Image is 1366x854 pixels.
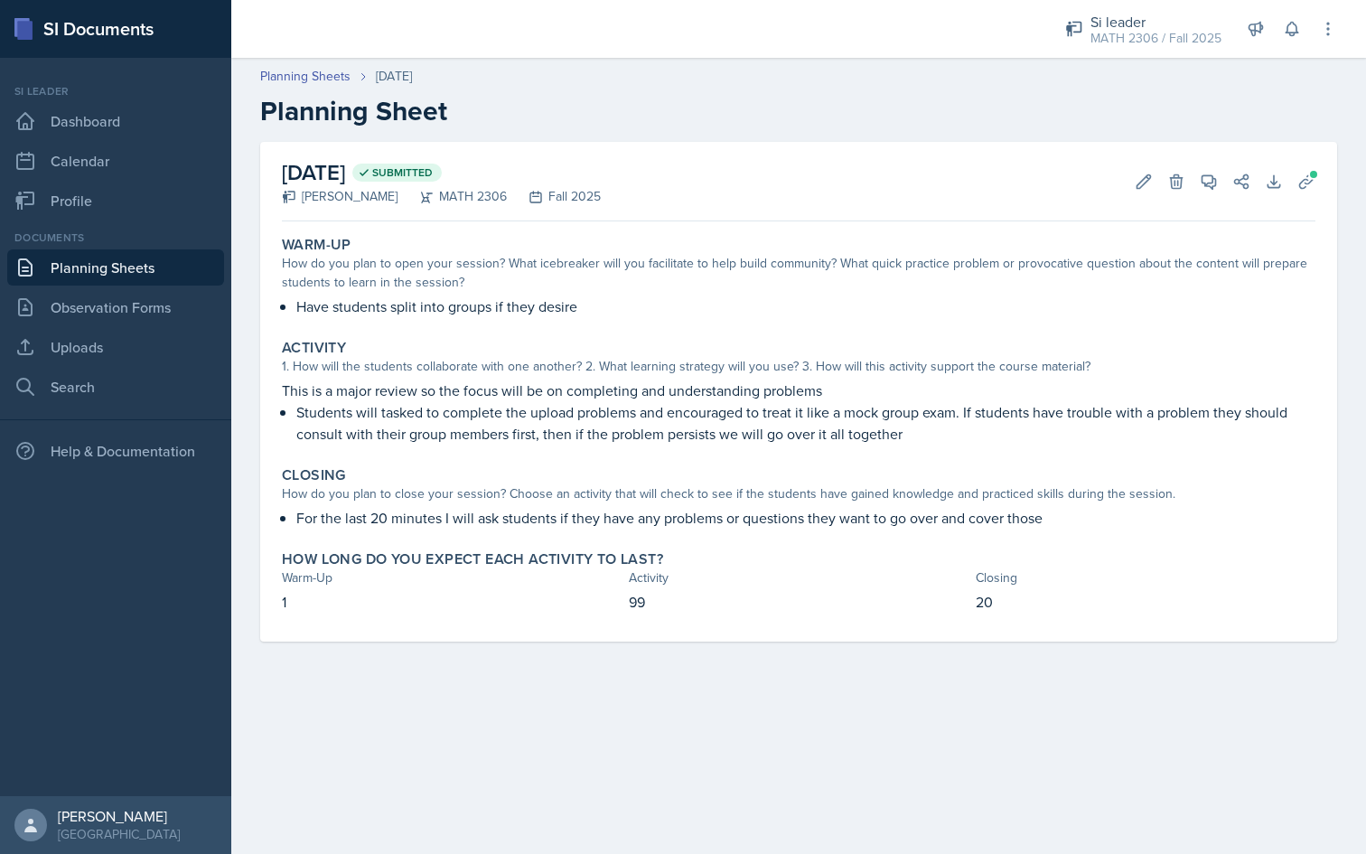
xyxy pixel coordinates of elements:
[282,236,351,254] label: Warm-Up
[7,143,224,179] a: Calendar
[7,103,224,139] a: Dashboard
[282,466,346,484] label: Closing
[282,187,398,206] div: [PERSON_NAME]
[282,568,622,587] div: Warm-Up
[282,339,346,357] label: Activity
[282,254,1315,292] div: How do you plan to open your session? What icebreaker will you facilitate to help build community...
[1090,11,1221,33] div: Si leader
[7,433,224,469] div: Help & Documentation
[58,807,180,825] div: [PERSON_NAME]
[282,591,622,613] p: 1
[507,187,601,206] div: Fall 2025
[260,67,351,86] a: Planning Sheets
[976,568,1315,587] div: Closing
[282,550,663,568] label: How long do you expect each activity to last?
[629,568,968,587] div: Activity
[976,591,1315,613] p: 20
[398,187,507,206] div: MATH 2306
[7,369,224,405] a: Search
[7,83,224,99] div: Si leader
[282,484,1315,503] div: How do you plan to close your session? Choose an activity that will check to see if the students ...
[7,183,224,219] a: Profile
[296,507,1315,529] p: For the last 20 minutes I will ask students if they have any problems or questions they want to g...
[58,825,180,843] div: [GEOGRAPHIC_DATA]
[282,156,601,189] h2: [DATE]
[296,296,1315,317] p: Have students split into groups if they desire
[376,67,412,86] div: [DATE]
[372,165,433,180] span: Submitted
[296,401,1315,445] p: Students will tasked to complete the upload problems and encouraged to treat it like a mock group...
[629,591,968,613] p: 99
[7,289,224,325] a: Observation Forms
[7,249,224,286] a: Planning Sheets
[282,380,1315,401] p: This is a major review so the focus will be on completing and understanding problems
[7,230,224,246] div: Documents
[282,357,1315,376] div: 1. How will the students collaborate with one another? 2. What learning strategy will you use? 3....
[260,95,1337,127] h2: Planning Sheet
[7,329,224,365] a: Uploads
[1090,29,1221,48] div: MATH 2306 / Fall 2025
